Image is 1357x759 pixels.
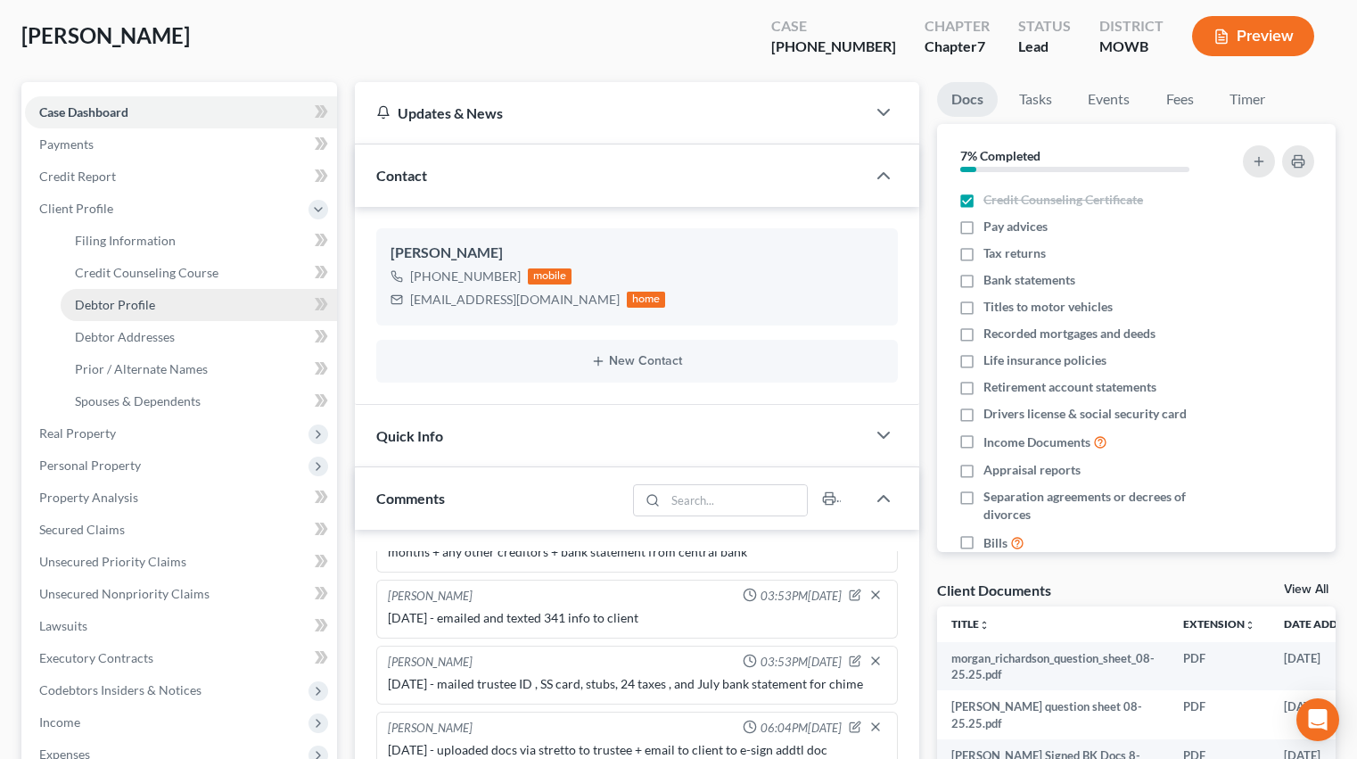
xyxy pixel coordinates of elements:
a: Docs [937,82,998,117]
button: Preview [1192,16,1314,56]
span: Real Property [39,425,116,441]
a: Fees [1151,82,1208,117]
span: Tax returns [983,244,1046,262]
div: Chapter [925,16,990,37]
div: [PHONE_NUMBER] [410,268,521,285]
span: Client Profile [39,201,113,216]
a: Titleunfold_more [951,617,990,631]
span: Lawsuits [39,618,87,633]
a: Credit Counseling Course [61,257,337,289]
a: Tasks [1005,82,1066,117]
span: Titles to motor vehicles [983,298,1113,316]
span: Case Dashboard [39,104,128,120]
span: [PERSON_NAME] [21,22,190,48]
i: unfold_more [979,620,990,631]
span: Spouses & Dependents [75,393,201,408]
td: PDF [1169,690,1270,739]
div: Updates & News [376,103,845,122]
strong: 7% Completed [960,148,1040,163]
a: Credit Report [25,161,337,193]
a: Unsecured Nonpriority Claims [25,578,337,610]
span: Bank statements [983,271,1075,289]
a: Filing Information [61,225,337,257]
a: Executory Contracts [25,642,337,674]
div: Open Intercom Messenger [1296,698,1339,741]
div: Client Documents [937,581,1051,599]
span: Credit Counseling Certificate [983,191,1143,209]
div: home [627,292,666,308]
div: [PHONE_NUMBER] [771,37,896,57]
a: Lawsuits [25,610,337,642]
button: New Contact [391,354,884,368]
a: Timer [1215,82,1279,117]
span: 03:53PM[DATE] [761,654,842,671]
div: [DATE] - emailed and texted 341 info to client [388,609,887,627]
span: Credit Counseling Course [75,265,218,280]
span: Separation agreements or decrees of divorces [983,488,1221,524]
span: Quick Info [376,427,443,444]
span: Drivers license & social security card [983,405,1187,423]
div: MOWB [1099,37,1164,57]
span: Unsecured Nonpriority Claims [39,586,210,601]
a: Property Analysis [25,482,337,514]
td: [PERSON_NAME] question sheet 08-25.25.pdf [937,690,1169,739]
div: Case [771,16,896,37]
a: Events [1073,82,1144,117]
div: District [1099,16,1164,37]
span: Comments [376,490,445,507]
span: Debtor Addresses [75,329,175,344]
a: Prior / Alternate Names [61,353,337,385]
span: Credit Report [39,169,116,184]
span: Prior / Alternate Names [75,361,208,376]
span: Debtor Profile [75,297,155,312]
a: Unsecured Priority Claims [25,546,337,578]
span: Income Documents [983,433,1090,451]
span: Appraisal reports [983,461,1081,479]
a: Debtor Addresses [61,321,337,353]
span: 06:04PM[DATE] [761,720,842,737]
span: Contact [376,167,427,184]
a: Debtor Profile [61,289,337,321]
div: Lead [1018,37,1071,57]
div: [DATE] - uploaded docs via stretto to trustee + email to client to e-sign addtl doc [388,741,887,759]
td: morgan_richardson_question_sheet_08-25.25.pdf [937,642,1169,691]
div: [EMAIL_ADDRESS][DOMAIN_NAME] [410,291,620,309]
div: [PERSON_NAME] [391,243,884,264]
a: Extensionunfold_more [1183,617,1255,631]
span: Bills [983,534,1007,552]
span: Life insurance policies [983,351,1106,369]
div: mobile [528,268,572,285]
a: Spouses & Dependents [61,385,337,417]
div: [PERSON_NAME] [388,588,473,606]
a: Secured Claims [25,514,337,546]
div: Chapter [925,37,990,57]
span: Personal Property [39,458,141,473]
div: Status [1018,16,1071,37]
div: [PERSON_NAME] [388,654,473,672]
span: Filing Information [75,233,176,248]
span: Payments [39,136,94,152]
span: Recorded mortgages and deeds [983,325,1156,342]
span: Unsecured Priority Claims [39,554,186,569]
a: Payments [25,128,337,161]
span: Income [39,714,80,730]
span: 03:53PM[DATE] [761,588,842,605]
input: Search... [666,485,808,516]
span: Property Analysis [39,490,138,505]
span: Secured Claims [39,522,125,537]
span: 7 [977,37,985,54]
span: Executory Contracts [39,650,153,665]
td: PDF [1169,642,1270,691]
div: [DATE] - mailed trustee ID , SS card, stubs, 24 taxes , and July bank statement for chime [388,675,887,693]
span: Retirement account statements [983,378,1156,396]
i: unfold_more [1245,620,1255,631]
a: View All [1284,583,1328,596]
span: Pay advices [983,218,1048,235]
div: [PERSON_NAME] [388,720,473,738]
span: Codebtors Insiders & Notices [39,682,201,697]
a: Case Dashboard [25,96,337,128]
